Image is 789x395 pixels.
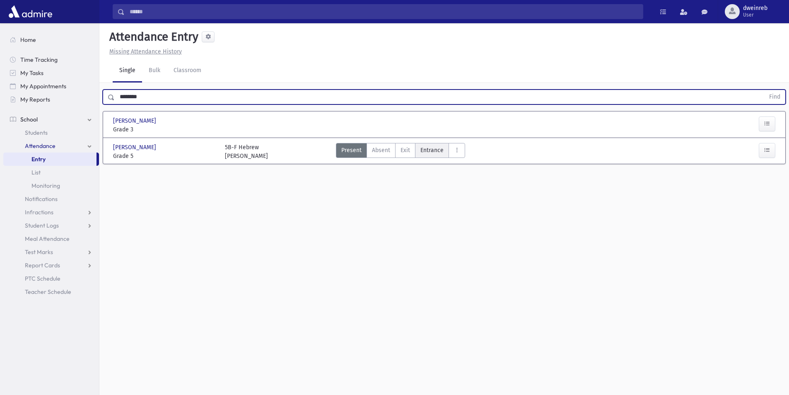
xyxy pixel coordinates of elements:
a: School [3,113,99,126]
a: Meal Attendance [3,232,99,245]
span: My Tasks [20,69,43,77]
span: Attendance [25,142,55,150]
a: Entry [3,153,97,166]
span: Grade 3 [113,125,217,134]
input: Search [125,4,643,19]
span: Entrance [420,146,444,155]
a: Classroom [167,59,208,82]
div: AttTypes [336,143,465,160]
span: Grade 5 [113,152,217,160]
a: Teacher Schedule [3,285,99,298]
span: Notifications [25,195,58,203]
span: Present [341,146,362,155]
h5: Attendance Entry [106,30,198,44]
a: Infractions [3,206,99,219]
a: Single [113,59,142,82]
a: Home [3,33,99,46]
span: [PERSON_NAME] [113,143,158,152]
a: Attendance [3,139,99,153]
a: Report Cards [3,259,99,272]
span: Infractions [25,208,53,216]
span: School [20,116,38,123]
span: Teacher Schedule [25,288,71,296]
a: Test Marks [3,245,99,259]
a: Missing Attendance History [106,48,182,55]
a: Notifications [3,192,99,206]
a: Time Tracking [3,53,99,66]
span: Students [25,129,48,136]
a: Student Logs [3,219,99,232]
u: Missing Attendance History [109,48,182,55]
a: My Reports [3,93,99,106]
a: Monitoring [3,179,99,192]
span: [PERSON_NAME] [113,116,158,125]
span: Monitoring [31,182,60,189]
div: 5B-F Hebrew [PERSON_NAME] [225,143,268,160]
span: List [31,169,41,176]
span: dweinreb [743,5,767,12]
a: List [3,166,99,179]
a: My Appointments [3,80,99,93]
a: Students [3,126,99,139]
span: PTC Schedule [25,275,60,282]
span: Report Cards [25,262,60,269]
span: Exit [401,146,410,155]
button: Find [764,90,785,104]
span: Time Tracking [20,56,58,63]
span: Home [20,36,36,44]
span: User [743,12,767,18]
span: Student Logs [25,222,59,229]
a: PTC Schedule [3,272,99,285]
span: Test Marks [25,248,53,256]
img: AdmirePro [7,3,54,20]
a: Bulk [142,59,167,82]
span: My Appointments [20,82,66,90]
a: My Tasks [3,66,99,80]
span: Meal Attendance [25,235,70,242]
span: Absent [372,146,390,155]
span: My Reports [20,96,50,103]
span: Entry [31,155,46,163]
